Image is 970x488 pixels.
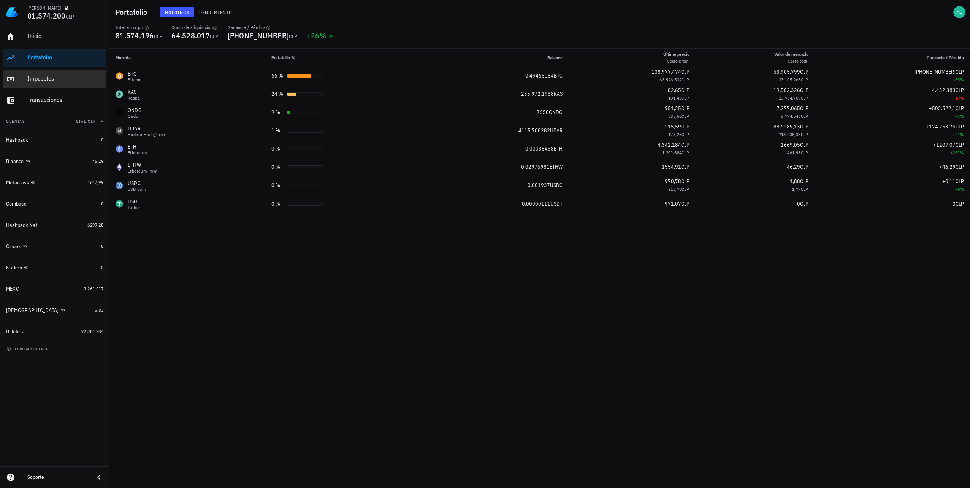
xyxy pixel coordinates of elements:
[87,179,103,185] span: 1647,99
[927,55,964,60] span: Ganancia / Pérdida
[956,68,964,75] span: CLP
[528,182,550,189] span: 0,001937
[821,185,964,193] div: +6
[956,163,964,170] span: CLP
[681,68,689,75] span: CLP
[933,141,956,148] span: +1207,07
[801,77,808,82] span: CLP
[801,113,808,119] span: CLP
[128,205,140,210] div: Tether
[109,49,265,67] th: Moneda
[73,119,96,124] span: Total CLP
[27,54,103,61] div: Portafolio
[790,178,800,185] span: 1,88
[960,150,964,155] span: %
[128,88,140,96] div: KAS
[681,123,689,130] span: CLP
[525,72,554,79] span: 0,49465084
[800,123,808,130] span: CLP
[658,141,681,148] span: 4.342.184
[800,178,808,185] span: CLP
[6,307,59,314] div: [DEMOGRAPHIC_DATA]
[6,137,28,143] div: Hashpack
[800,141,808,148] span: CLP
[682,113,689,119] span: CLP
[681,105,689,112] span: CLP
[271,181,284,189] div: 0 %
[668,186,682,192] span: 913,78
[915,68,956,75] span: [PHONE_NUMBER]
[171,30,210,41] span: 64.528.017
[271,145,284,153] div: 0 %
[171,24,218,30] div: Costo de adquisición
[801,132,808,137] span: CLP
[801,186,808,192] span: CLP
[953,6,965,18] div: avatar
[3,173,106,192] a: Metamask 1647,99
[84,286,103,292] span: 9.261.917
[289,33,298,40] span: CLP
[6,265,22,271] div: Kraken
[128,96,140,100] div: Kaspa
[554,90,563,97] span: KAS
[116,182,123,189] div: USDC-icon
[128,106,142,114] div: ONDO
[797,200,800,207] span: 0
[194,7,237,17] button: Rendimiento
[773,123,800,130] span: 887.289,13
[3,216,106,234] a: Hashpack Nati 6299,28
[228,24,298,30] div: Ganancia / Pérdida
[956,141,964,148] span: CLP
[550,163,563,170] span: ETHW
[271,200,284,208] div: 0 %
[165,10,190,15] span: Holdings
[271,163,284,171] div: 0 %
[665,200,681,207] span: 971,07
[668,113,682,119] span: 885,56
[781,113,801,119] span: 6.774.543
[682,186,689,192] span: CLP
[3,49,106,67] a: Portafolio
[800,87,808,93] span: CLP
[320,30,326,41] span: %
[554,145,563,152] span: ETH
[681,141,689,148] span: CLP
[521,90,554,97] span: 235.972,1938
[228,30,289,41] span: [PHONE_NUMBER]
[681,178,689,185] span: CLP
[774,51,808,58] div: Valor de mercado
[210,33,219,40] span: CLP
[665,105,681,112] span: 951,25
[554,72,563,79] span: BTC
[665,178,681,185] span: 970,78
[800,105,808,112] span: CLP
[128,114,142,119] div: Ondo
[101,137,103,143] span: 0
[87,222,103,228] span: 6299,28
[773,68,800,75] span: 53.905.799
[27,75,103,82] div: Impuestos
[801,95,808,101] span: CLP
[271,108,284,116] div: 9 %
[128,169,157,173] div: Ethereum PoW
[659,77,682,82] span: 66.926.532
[101,243,103,249] span: 0
[956,123,964,130] span: CLP
[960,77,964,82] span: %
[271,127,284,135] div: 1 %
[821,94,964,102] div: -19
[549,109,563,116] span: ONDO
[682,95,689,101] span: CLP
[779,132,801,137] span: 713.035,38
[522,200,550,207] span: 0,00000111
[651,68,681,75] span: 108.977.474
[956,200,964,207] span: CLP
[116,163,123,171] div: ETHW-icon
[800,163,808,170] span: CLP
[265,49,426,67] th: Portafolio %: Sin ordenar. Pulse para ordenar de forma ascendente.
[773,87,800,93] span: 19.502.326
[953,200,956,207] span: 0
[271,72,284,80] div: 66 %
[518,127,550,134] span: 4115,700282
[821,149,964,157] div: +261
